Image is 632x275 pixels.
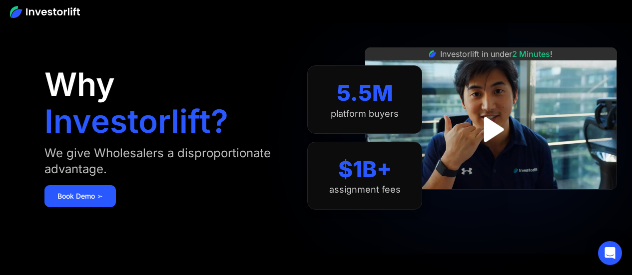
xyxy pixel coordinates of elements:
[512,49,550,59] span: 2 Minutes
[416,195,566,207] iframe: Customer reviews powered by Trustpilot
[44,105,228,137] h1: Investorlift?
[598,241,622,265] div: Open Intercom Messenger
[44,185,116,207] a: Book Demo ➢
[331,108,399,119] div: platform buyers
[44,68,115,100] h1: Why
[337,80,393,106] div: 5.5M
[440,48,553,60] div: Investorlift in under !
[329,184,401,195] div: assignment fees
[469,107,513,152] a: open lightbox
[44,145,288,177] div: We give Wholesalers a disproportionate advantage.
[338,156,392,183] div: $1B+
